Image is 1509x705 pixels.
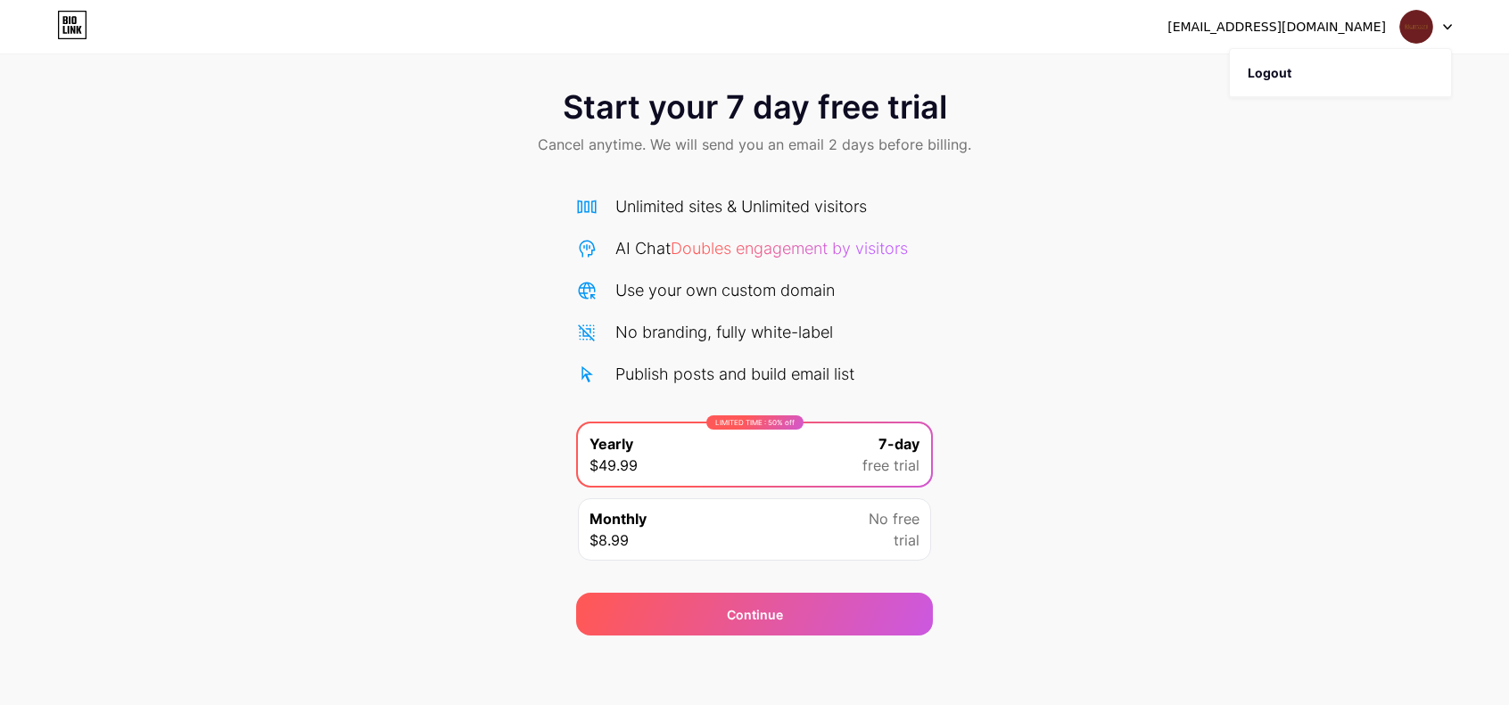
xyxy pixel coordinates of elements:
[590,455,638,476] span: $49.99
[590,508,647,529] span: Monthly
[615,278,835,302] div: Use your own custom domain
[615,236,908,260] div: AI Chat
[615,194,867,218] div: Unlimited sites & Unlimited visitors
[869,508,919,529] span: No free
[590,433,633,455] span: Yearly
[590,529,629,551] span: $8.99
[1230,49,1451,97] li: Logout
[615,320,833,344] div: No branding, fully white-label
[538,134,971,155] span: Cancel anytime. We will send you an email 2 days before billing.
[894,529,919,551] span: trial
[727,605,783,624] div: Continue
[1399,10,1433,44] img: ikkumaani
[671,239,908,258] span: Doubles engagement by visitors
[1167,18,1386,37] div: [EMAIL_ADDRESS][DOMAIN_NAME]
[615,362,854,386] div: Publish posts and build email list
[878,433,919,455] span: 7-day
[862,455,919,476] span: free trial
[563,89,947,125] span: Start your 7 day free trial
[706,415,804,430] div: LIMITED TIME : 50% off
